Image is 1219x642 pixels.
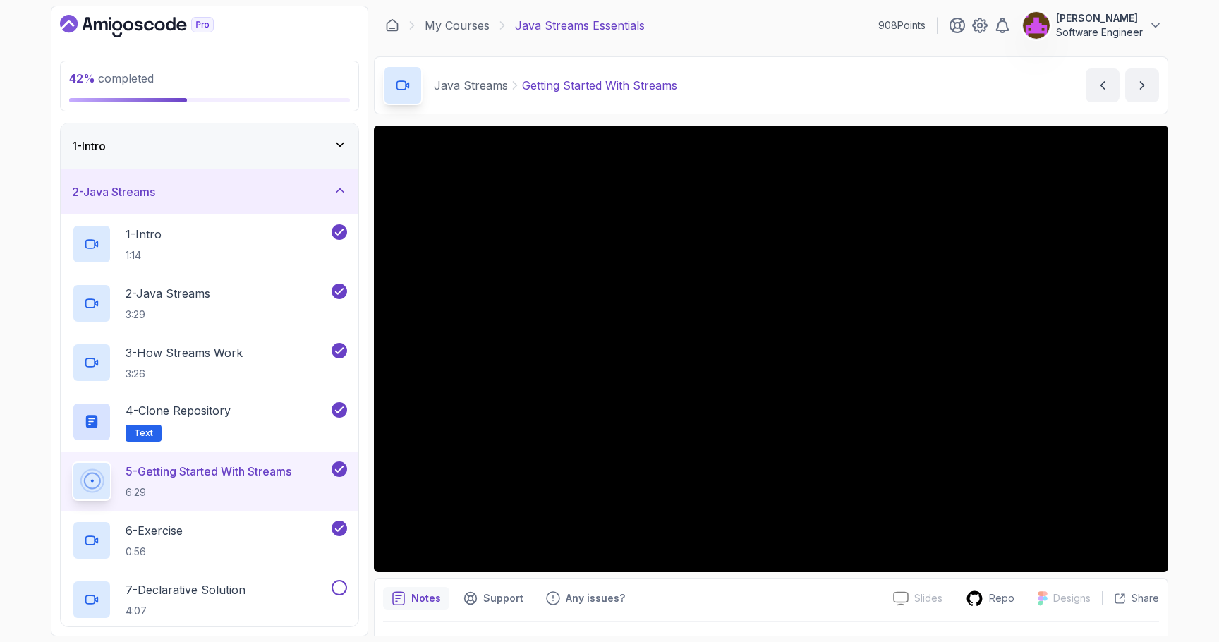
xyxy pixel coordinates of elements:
p: 6 - Exercise [126,522,183,539]
button: 7-Declarative Solution4:07 [72,580,347,619]
button: 1-Intro [61,123,358,169]
span: completed [69,71,154,85]
a: My Courses [425,17,490,34]
p: 3:26 [126,367,243,381]
button: notes button [383,587,449,610]
button: 4-Clone RepositoryText [72,402,347,442]
button: 6-Exercise0:56 [72,521,347,560]
p: 7 - Declarative Solution [126,581,245,598]
button: user profile image[PERSON_NAME]Software Engineer [1022,11,1163,40]
p: [PERSON_NAME] [1056,11,1143,25]
p: Getting Started With Streams [522,77,677,94]
p: Java Streams Essentials [515,17,645,34]
p: 908 Points [878,18,926,32]
p: 0:56 [126,545,183,559]
button: Feedback button [538,587,633,610]
p: 3 - How Streams Work [126,344,243,361]
p: 2 - Java Streams [126,285,210,302]
button: 5-Getting Started With Streams6:29 [72,461,347,501]
p: 5 - Getting Started With Streams [126,463,291,480]
iframe: 4 - Getting Started With Streams [374,126,1168,572]
p: Designs [1053,591,1091,605]
p: Share [1132,591,1159,605]
p: 1:14 [126,248,162,262]
p: Slides [914,591,942,605]
p: 4:07 [126,604,245,618]
p: Any issues? [566,591,625,605]
button: previous content [1086,68,1120,102]
a: Repo [954,590,1026,607]
p: Java Streams [434,77,508,94]
button: next content [1125,68,1159,102]
h3: 2 - Java Streams [72,183,155,200]
span: 42 % [69,71,95,85]
button: Support button [455,587,532,610]
p: 6:29 [126,485,291,499]
button: 2-Java Streams3:29 [72,284,347,323]
p: Repo [989,591,1014,605]
p: 3:29 [126,308,210,322]
a: Dashboard [385,18,399,32]
p: Notes [411,591,441,605]
h3: 1 - Intro [72,138,106,155]
button: 3-How Streams Work3:26 [72,343,347,382]
p: 4 - Clone Repository [126,402,231,419]
a: Dashboard [60,15,246,37]
button: 2-Java Streams [61,169,358,214]
button: Share [1102,591,1159,605]
p: 1 - Intro [126,226,162,243]
button: 1-Intro1:14 [72,224,347,264]
span: Text [134,428,153,439]
p: Software Engineer [1056,25,1143,40]
img: user profile image [1023,12,1050,39]
p: Support [483,591,523,605]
